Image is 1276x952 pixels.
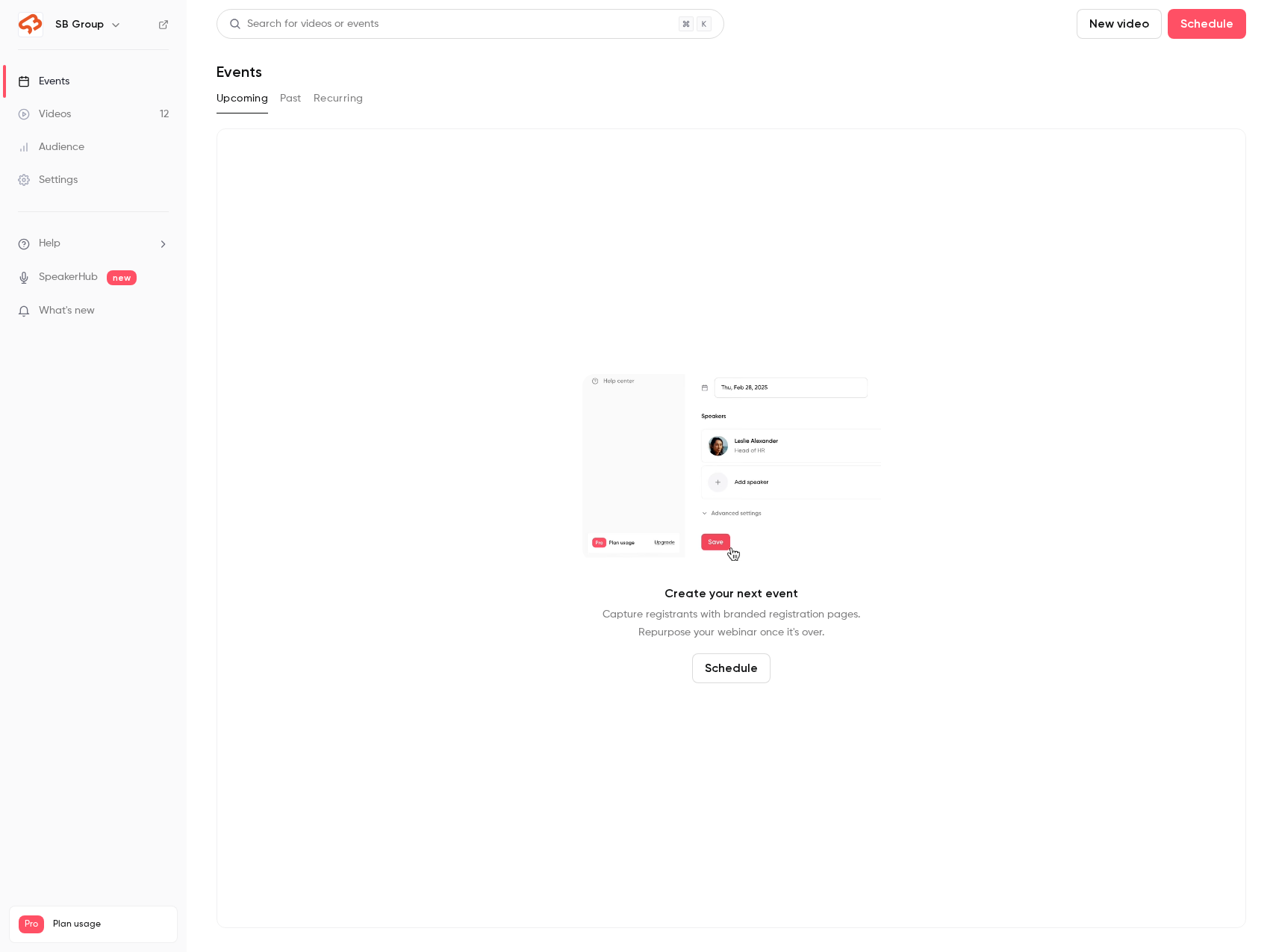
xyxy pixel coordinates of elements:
button: Upcoming [217,87,268,111]
button: Schedule [692,653,771,683]
span: Plan usage [53,918,168,930]
li: help-dropdown-opener [18,236,169,252]
button: Past [280,87,302,111]
iframe: Noticeable Trigger [151,305,169,318]
p: Create your next event [665,585,798,603]
img: SB Group [19,13,43,37]
h6: SB Group [55,17,104,32]
span: What's new [39,303,95,319]
div: Videos [18,107,71,122]
span: new [107,270,137,285]
h1: Events [217,63,262,81]
a: SpeakerHub [39,270,98,285]
span: Pro [19,915,44,933]
span: Help [39,236,60,252]
div: Settings [18,172,78,187]
p: Capture registrants with branded registration pages. Repurpose your webinar once it's over. [603,606,860,641]
button: Schedule [1168,9,1246,39]
div: Events [18,74,69,89]
button: New video [1077,9,1162,39]
div: Search for videos or events [229,16,379,32]
div: Audience [18,140,84,155]
button: Recurring [314,87,364,111]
